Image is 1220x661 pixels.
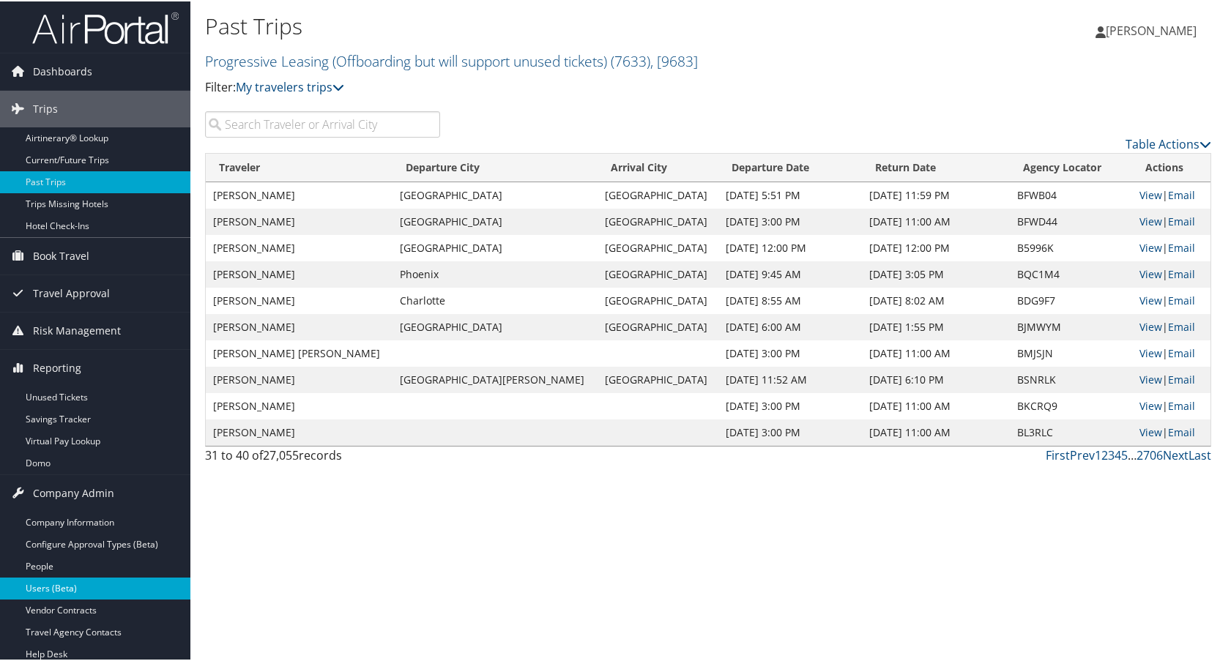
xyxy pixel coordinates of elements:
td: [PERSON_NAME] [PERSON_NAME] [206,339,393,365]
a: 2 [1101,446,1108,462]
td: BSNRLK [1010,365,1132,392]
a: View [1139,187,1162,201]
td: [DATE] 12:00 PM [862,234,1010,260]
td: [PERSON_NAME] [206,286,393,313]
a: View [1139,266,1162,280]
th: Agency Locator: activate to sort column ascending [1010,152,1132,181]
td: [DATE] 3:00 PM [718,339,863,365]
td: [PERSON_NAME] [206,207,393,234]
td: | [1132,234,1210,260]
td: [DATE] 12:00 PM [718,234,863,260]
a: View [1139,318,1162,332]
a: View [1139,239,1162,253]
td: | [1132,286,1210,313]
a: Email [1168,345,1195,359]
td: [DATE] 11:00 AM [862,339,1010,365]
a: First [1046,446,1070,462]
td: | [1132,392,1210,418]
a: Table Actions [1126,135,1211,151]
a: Email [1168,371,1195,385]
th: Return Date: activate to sort column ascending [862,152,1010,181]
span: Trips [33,89,58,126]
td: [DATE] 11:52 AM [718,365,863,392]
td: BQC1M4 [1010,260,1132,286]
div: 31 to 40 of records [205,445,440,470]
th: Traveler: activate to sort column ascending [206,152,393,181]
td: [DATE] 11:00 AM [862,392,1010,418]
td: [PERSON_NAME] [206,181,393,207]
td: [PERSON_NAME] [206,418,393,444]
td: [GEOGRAPHIC_DATA] [393,313,598,339]
td: [DATE] 8:02 AM [862,286,1010,313]
td: [DATE] 6:10 PM [862,365,1010,392]
th: Arrival City: activate to sort column ascending [598,152,718,181]
span: 27,055 [263,446,299,462]
td: [DATE] 1:55 PM [862,313,1010,339]
a: Email [1168,397,1195,411]
a: Email [1168,424,1195,438]
td: [GEOGRAPHIC_DATA] [393,207,598,234]
td: [PERSON_NAME] [206,234,393,260]
td: | [1132,207,1210,234]
a: View [1139,213,1162,227]
td: BFWB04 [1010,181,1132,207]
span: Risk Management [33,311,121,348]
td: [DATE] 11:00 AM [862,207,1010,234]
td: [DATE] 3:00 PM [718,418,863,444]
a: [PERSON_NAME] [1096,7,1211,51]
td: [DATE] 8:55 AM [718,286,863,313]
span: , [ 9683 ] [650,50,698,70]
td: [PERSON_NAME] [206,260,393,286]
span: ( 7633 ) [611,50,650,70]
td: BKCRQ9 [1010,392,1132,418]
a: 3 [1108,446,1115,462]
td: B5996K [1010,234,1132,260]
a: My travelers trips [236,78,344,94]
a: View [1139,371,1162,385]
a: Last [1189,446,1211,462]
a: Email [1168,318,1195,332]
th: Actions [1132,152,1210,181]
a: Email [1168,187,1195,201]
td: [DATE] 9:45 AM [718,260,863,286]
a: Next [1163,446,1189,462]
th: Departure Date: activate to sort column ascending [718,152,863,181]
td: [DATE] 5:51 PM [718,181,863,207]
span: … [1128,446,1137,462]
td: | [1132,365,1210,392]
td: | [1132,313,1210,339]
a: View [1139,345,1162,359]
th: Departure City: activate to sort column ascending [393,152,598,181]
td: [PERSON_NAME] [206,365,393,392]
a: Progressive Leasing (Offboarding but will support unused tickets) [205,50,698,70]
p: Filter: [205,77,876,96]
a: 1 [1095,446,1101,462]
td: [GEOGRAPHIC_DATA] [598,365,718,392]
td: BL3RLC [1010,418,1132,444]
td: [GEOGRAPHIC_DATA] [598,207,718,234]
td: BDG9F7 [1010,286,1132,313]
td: | [1132,181,1210,207]
a: View [1139,424,1162,438]
td: | [1132,418,1210,444]
td: [DATE] 3:05 PM [862,260,1010,286]
td: [PERSON_NAME] [206,313,393,339]
td: [GEOGRAPHIC_DATA] [598,181,718,207]
td: [DATE] 11:00 AM [862,418,1010,444]
a: Email [1168,292,1195,306]
a: Prev [1070,446,1095,462]
span: [PERSON_NAME] [1106,21,1197,37]
td: | [1132,260,1210,286]
td: [GEOGRAPHIC_DATA] [393,234,598,260]
a: Email [1168,213,1195,227]
span: Dashboards [33,52,92,89]
td: [GEOGRAPHIC_DATA] [598,313,718,339]
td: [GEOGRAPHIC_DATA] [598,260,718,286]
a: 2706 [1137,446,1163,462]
input: Search Traveler or Arrival City [205,110,440,136]
a: Email [1168,266,1195,280]
td: BJMWYM [1010,313,1132,339]
a: View [1139,292,1162,306]
td: [DATE] 6:00 AM [718,313,863,339]
td: | [1132,339,1210,365]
